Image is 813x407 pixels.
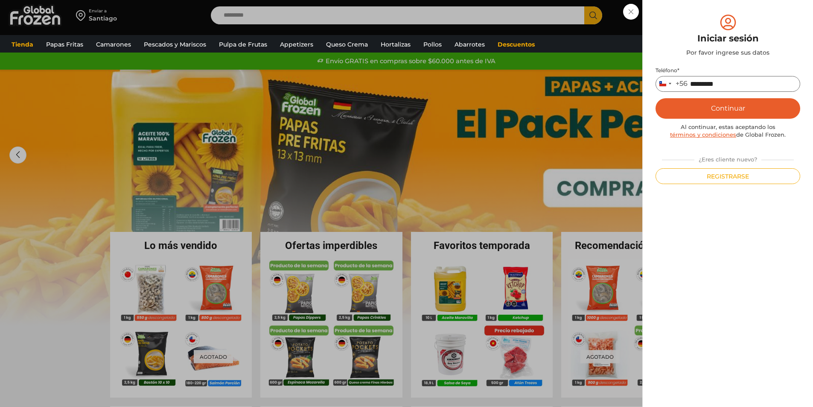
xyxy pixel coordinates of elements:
button: Continuar [656,98,800,119]
button: Registrarse [656,168,800,184]
a: Queso Crema [322,36,372,53]
a: Papas Fritas [42,36,87,53]
div: Por favor ingrese sus datos [656,48,800,57]
a: Pollos [419,36,446,53]
a: términos y condiciones [670,131,736,138]
img: tabler-icon-user-circle.svg [718,13,738,32]
a: Abarrotes [450,36,489,53]
a: Appetizers [276,36,318,53]
div: Iniciar sesión [656,32,800,45]
div: +56 [676,79,688,88]
a: Pescados y Mariscos [140,36,210,53]
a: Descuentos [493,36,539,53]
a: Tienda [7,36,38,53]
a: Hortalizas [376,36,415,53]
label: Teléfono [656,67,800,74]
a: Pulpa de Frutas [215,36,271,53]
div: Al continuar, estas aceptando los de Global Frozen. [656,123,800,139]
a: Camarones [92,36,135,53]
button: Selected country [656,76,688,91]
div: ¿Eres cliente nuevo? [658,152,798,164]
